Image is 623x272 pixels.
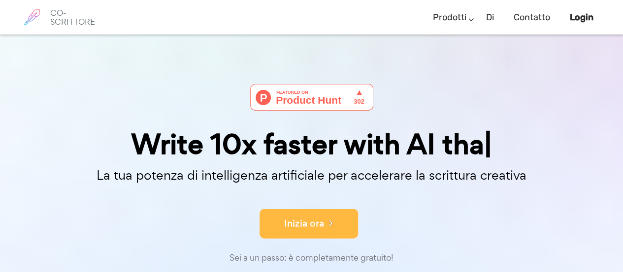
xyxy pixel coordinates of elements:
font: Prodotti [433,12,466,23]
font: Di [486,12,494,23]
div: Write 10x faster with AI tha [66,130,558,158]
a: Di [486,3,494,32]
a: Contatto [514,3,550,32]
font: Login [570,12,593,23]
font: Inizia ora [284,217,324,230]
font: CO-SCRITTORE [50,7,95,27]
img: logo del marchio [20,5,44,30]
img: Cowriter - Il tuo compagno di intelligenza artificiale per accelerare la scrittura creativa | Pro... [250,84,373,111]
button: Inizia ora [260,209,358,238]
font: La tua potenza di intelligenza artificiale per accelerare la scrittura creativa [97,166,526,184]
font: Sei a un passo: è completamente gratuito! [230,252,393,263]
a: Prodotti [433,3,466,32]
a: Login [570,3,593,32]
font: Contatto [514,12,550,23]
